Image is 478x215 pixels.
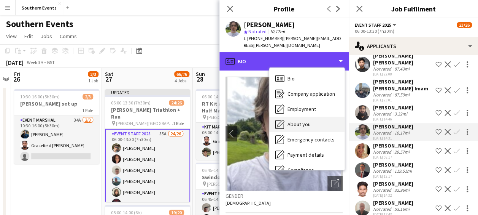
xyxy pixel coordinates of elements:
[373,98,432,103] div: [DATE] 23:01
[14,100,99,107] h3: [PERSON_NAME] set up
[393,130,411,136] div: 10.17mi
[226,200,271,206] span: [DEMOGRAPHIC_DATA]
[6,18,73,30] h1: Southern Events
[111,100,151,106] span: 06:00-13:30 (7h30m)
[373,117,413,122] div: [DATE] 14:46
[20,94,60,99] span: 10:30-16:00 (5h30m)
[373,78,432,92] div: [PERSON_NAME] [PERSON_NAME] Imam
[82,107,93,113] span: 1 Role
[219,52,349,71] div: Bio
[226,77,343,191] img: Crew avatar or photo
[287,121,311,128] span: About you
[393,92,411,98] div: 87.59mi
[355,28,472,34] div: 06:00-13:30 (7h30m)
[6,59,24,66] div: [DATE]
[287,151,324,158] span: Payment details
[269,101,345,117] div: Employment
[287,90,335,97] span: Company application
[195,75,205,83] span: 28
[287,136,335,143] span: Emergency contacts
[88,78,98,83] div: 1 Job
[244,35,283,41] span: t. [PHONE_NUMBER]
[373,180,413,187] div: [PERSON_NAME]
[373,199,413,206] div: [PERSON_NAME]
[327,176,343,191] div: Open photos pop-in
[373,174,413,179] div: [DATE] 13:17
[393,111,409,117] div: 3.32mi
[219,4,349,14] h3: Profile
[269,71,345,86] div: Bio
[24,33,33,40] span: Edit
[196,174,281,181] h3: Swindon Half Marathon
[38,31,55,41] a: Jobs
[173,120,184,126] span: 1 Role
[373,72,432,77] div: [DATE] 22:08
[169,100,184,106] span: 24/26
[104,75,113,83] span: 27
[60,33,77,40] span: Comms
[373,130,393,136] div: Not rated
[21,31,36,41] a: Edit
[3,31,20,41] a: View
[88,71,98,77] span: 2/3
[373,136,413,141] div: [DATE] 14:31
[393,66,411,72] div: 87.43mi
[457,22,472,28] span: 23/26
[373,206,393,212] div: Not rated
[226,193,343,199] h3: Gender
[57,31,80,41] a: Comms
[202,167,241,173] span: 06:45-14:00 (7h15m)
[14,116,99,164] app-card-role: Event Marshal34A2/310:30-16:00 (5h30m)[PERSON_NAME]Gracefield [PERSON_NAME]
[269,132,345,147] div: Emergency contacts
[393,187,411,193] div: 32.96mi
[174,71,189,77] span: 66/76
[13,75,20,83] span: 26
[175,78,189,83] div: 4 Jobs
[373,155,413,160] div: [DATE] 06:17
[287,75,295,82] span: Bio
[105,89,190,95] div: Updated
[6,33,17,40] span: View
[373,104,413,111] div: [PERSON_NAME]
[269,147,345,162] div: Payment details
[196,123,281,160] app-card-role: Kit Marshal2/206:00-14:00 (8h)Gracefield [PERSON_NAME][PERSON_NAME]
[373,168,393,174] div: Not rated
[105,106,190,120] h3: [PERSON_NAME] Triathlon + Run
[349,4,478,14] h3: Job Fulfilment
[393,206,411,212] div: 53.16mi
[373,92,393,98] div: Not rated
[207,181,264,187] span: [PERSON_NAME] Water Main Car Park
[355,22,397,28] button: Event Staff 2025
[373,149,393,155] div: Not rated
[105,71,113,77] span: Sat
[373,111,393,117] div: Not rated
[373,123,413,130] div: [PERSON_NAME]
[373,187,393,193] div: Not rated
[47,59,55,65] div: BST
[14,71,20,77] span: Fri
[373,52,432,66] div: [PERSON_NAME] [PERSON_NAME]
[269,117,345,132] div: About you
[373,66,393,72] div: Not rated
[25,59,44,65] span: Week 39
[196,71,205,77] span: Sun
[196,89,281,160] app-job-card: 06:00-14:00 (8h)2/2RT Kit Assistant - Swindon Half Marathon [PERSON_NAME] Water Main Car Park1 Ro...
[116,120,173,126] span: [PERSON_NAME][GEOGRAPHIC_DATA], [GEOGRAPHIC_DATA], [GEOGRAPHIC_DATA]
[373,193,413,198] div: [DATE] 14:32
[207,114,264,120] span: [PERSON_NAME] Water Main Car Park
[248,29,267,34] span: Not rated
[355,22,391,28] span: Event Staff 2025
[244,21,295,28] div: [PERSON_NAME]
[14,89,99,164] app-job-card: 10:30-16:00 (5h30m)2/3[PERSON_NAME] set up1 RoleEvent Marshal34A2/310:30-16:00 (5h30m)[PERSON_NAM...
[196,100,281,114] h3: RT Kit Assistant - Swindon Half Marathon
[244,35,341,48] span: | [PERSON_NAME][EMAIL_ADDRESS][PERSON_NAME][DOMAIN_NAME]
[349,37,478,55] div: Applicants
[41,33,52,40] span: Jobs
[16,0,63,15] button: Southern Events
[287,167,314,173] span: Compliance
[105,89,190,202] app-job-card: Updated06:00-13:30 (7h30m)24/26[PERSON_NAME] Triathlon + Run [PERSON_NAME][GEOGRAPHIC_DATA], [GEO...
[393,149,411,155] div: 29.57mi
